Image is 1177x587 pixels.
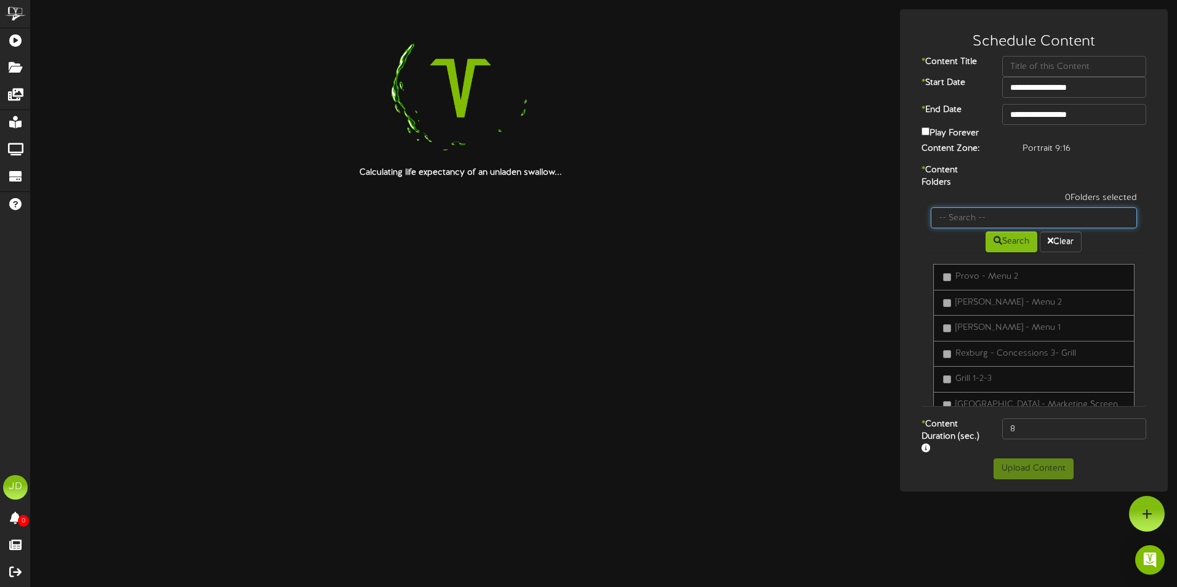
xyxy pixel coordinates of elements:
label: End Date [912,104,994,116]
label: Content Duration (sec.) [912,418,994,455]
img: loading-spinner-1.png [382,9,539,167]
input: Play Forever [922,127,930,135]
h3: Schedule Content [912,34,1156,50]
label: Content Title [912,56,994,68]
span: [GEOGRAPHIC_DATA] - Marketing Screen [955,400,1118,409]
div: JD [3,475,28,500]
span: [PERSON_NAME] - Menu 2 [955,298,1062,307]
input: Provo - Menu 2 [943,273,951,281]
button: Upload Content [994,458,1074,479]
label: Play Forever [922,125,979,140]
input: Title of this Content [1002,56,1146,77]
div: Open Intercom Messenger [1135,545,1165,575]
span: [PERSON_NAME] - Menu 1 [955,323,1061,332]
input: [GEOGRAPHIC_DATA] - Marketing Screen [943,401,951,409]
label: Content Folders [912,164,994,189]
button: Search [986,231,1037,252]
span: Provo - Menu 2 [955,272,1018,281]
div: 0 Folders selected [922,192,1147,207]
input: [PERSON_NAME] - Menu 2 [943,299,951,307]
input: Rexburg - Concessions 3- Grill [943,350,951,358]
button: Clear [1040,231,1082,252]
span: 0 [18,515,29,527]
input: Grill 1-2-3 [943,375,951,383]
div: Portrait 9:16 [1013,143,1155,155]
span: Grill 1-2-3 [955,374,992,383]
input: -- Search -- [931,207,1138,228]
strong: Calculating life expectancy of an unladen swallow... [360,168,562,177]
label: Content Zone: [912,143,1014,155]
span: Rexburg - Concessions 3- Grill [955,349,1076,358]
input: 15 [1002,418,1146,439]
label: Start Date [912,77,994,89]
input: [PERSON_NAME] - Menu 1 [943,324,951,332]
